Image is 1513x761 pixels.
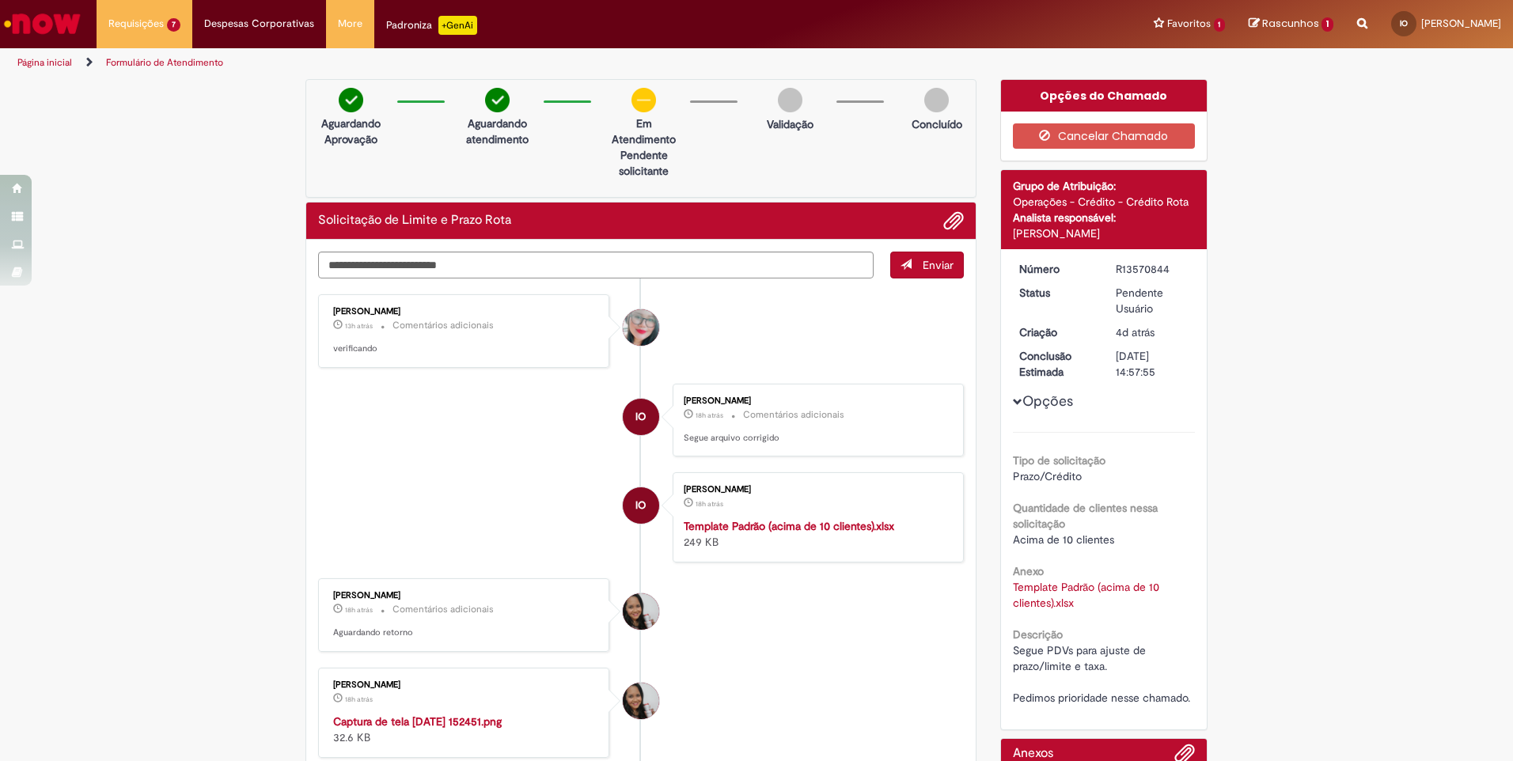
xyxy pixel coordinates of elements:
[392,319,494,332] small: Comentários adicionais
[339,88,363,112] img: check-circle-green.png
[605,115,682,147] p: Em Atendimento
[106,56,223,69] a: Formulário de Atendimento
[1214,18,1226,32] span: 1
[635,398,646,436] span: IO
[318,252,874,278] textarea: Digite sua mensagem aqui...
[485,88,510,112] img: check-circle-green.png
[1001,80,1208,112] div: Opções do Chamado
[1013,178,1196,194] div: Grupo de Atribuição:
[743,408,844,422] small: Comentários adicionais
[392,603,494,616] small: Comentários adicionais
[924,88,949,112] img: img-circle-grey.png
[1013,532,1114,547] span: Acima de 10 clientes
[1013,225,1196,241] div: [PERSON_NAME]
[333,714,502,729] a: Captura de tela [DATE] 152451.png
[345,605,373,615] span: 18h atrás
[2,8,83,40] img: ServiceNow
[333,714,597,745] div: 32.6 KB
[345,695,373,704] span: 18h atrás
[923,258,954,272] span: Enviar
[333,680,597,690] div: [PERSON_NAME]
[204,16,314,32] span: Despesas Corporativas
[1007,261,1105,277] dt: Número
[333,627,597,639] p: Aguardando retorno
[696,411,723,420] time: 29/09/2025 15:29:07
[12,48,997,78] ul: Trilhas de página
[1249,17,1333,32] a: Rascunhos
[333,591,597,600] div: [PERSON_NAME]
[1013,194,1196,210] div: Operações - Crédito - Crédito Rota
[1013,564,1044,578] b: Anexo
[684,432,947,445] p: Segue arquivo corrigido
[1421,17,1501,30] span: [PERSON_NAME]
[1013,210,1196,225] div: Analista responsável:
[108,16,164,32] span: Requisições
[1013,123,1196,149] button: Cancelar Chamado
[1013,580,1162,610] a: Download de Template Padrão (acima de 10 clientes).xlsx
[943,210,964,231] button: Adicionar anexos
[438,16,477,35] p: +GenAi
[1007,324,1105,340] dt: Criação
[167,18,180,32] span: 7
[635,487,646,524] span: IO
[767,116,813,132] p: Validação
[1262,16,1319,31] span: Rascunhos
[1400,18,1408,28] span: IO
[1116,325,1155,339] span: 4d atrás
[1116,348,1189,380] div: [DATE] 14:57:55
[631,88,656,112] img: circle-minus.png
[1116,261,1189,277] div: R13570844
[459,115,536,147] p: Aguardando atendimento
[684,396,947,406] div: [PERSON_NAME]
[1013,643,1190,705] span: Segue PDVs para ajuste de prazo/limite e taxa. Pedimos prioridade nesse chamado.
[17,56,72,69] a: Página inicial
[1013,469,1082,483] span: Prazo/Crédito
[1013,501,1158,531] b: Quantidade de clientes nessa solicitação
[1116,325,1155,339] time: 26/09/2025 14:29:57
[684,485,947,494] div: [PERSON_NAME]
[1007,285,1105,301] dt: Status
[345,605,373,615] time: 29/09/2025 15:25:51
[1167,16,1211,32] span: Favoritos
[345,695,373,704] time: 29/09/2025 15:25:03
[1007,348,1105,380] dt: Conclusão Estimada
[890,252,964,278] button: Enviar
[1013,627,1063,642] b: Descrição
[1322,17,1333,32] span: 1
[623,683,659,719] div: Valeria Maria Da Conceicao
[1013,747,1053,761] h2: Anexos
[313,115,389,147] p: Aguardando Aprovação
[605,147,682,179] p: Pendente solicitante
[623,487,659,524] div: Italoelmo OliveiraCavalcanteJunior
[696,499,723,509] time: 29/09/2025 15:28:41
[696,499,723,509] span: 18h atrás
[696,411,723,420] span: 18h atrás
[1013,453,1105,468] b: Tipo de solicitação
[912,116,962,132] p: Concluído
[684,519,894,533] a: Template Padrão (acima de 10 clientes).xlsx
[623,399,659,435] div: Italoelmo OliveiraCavalcanteJunior
[386,16,477,35] div: Padroniza
[778,88,802,112] img: img-circle-grey.png
[333,307,597,316] div: [PERSON_NAME]
[623,309,659,346] div: Franciele Fernanda Melo dos Santos
[345,321,373,331] time: 29/09/2025 19:48:57
[1116,285,1189,316] div: Pendente Usuário
[1116,324,1189,340] div: 26/09/2025 14:29:57
[338,16,362,32] span: More
[333,343,597,355] p: verificando
[345,321,373,331] span: 13h atrás
[623,593,659,630] div: Valeria Maria Da Conceicao
[684,518,947,550] div: 249 KB
[318,214,511,228] h2: Solicitação de Limite e Prazo Rota Histórico de tíquete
